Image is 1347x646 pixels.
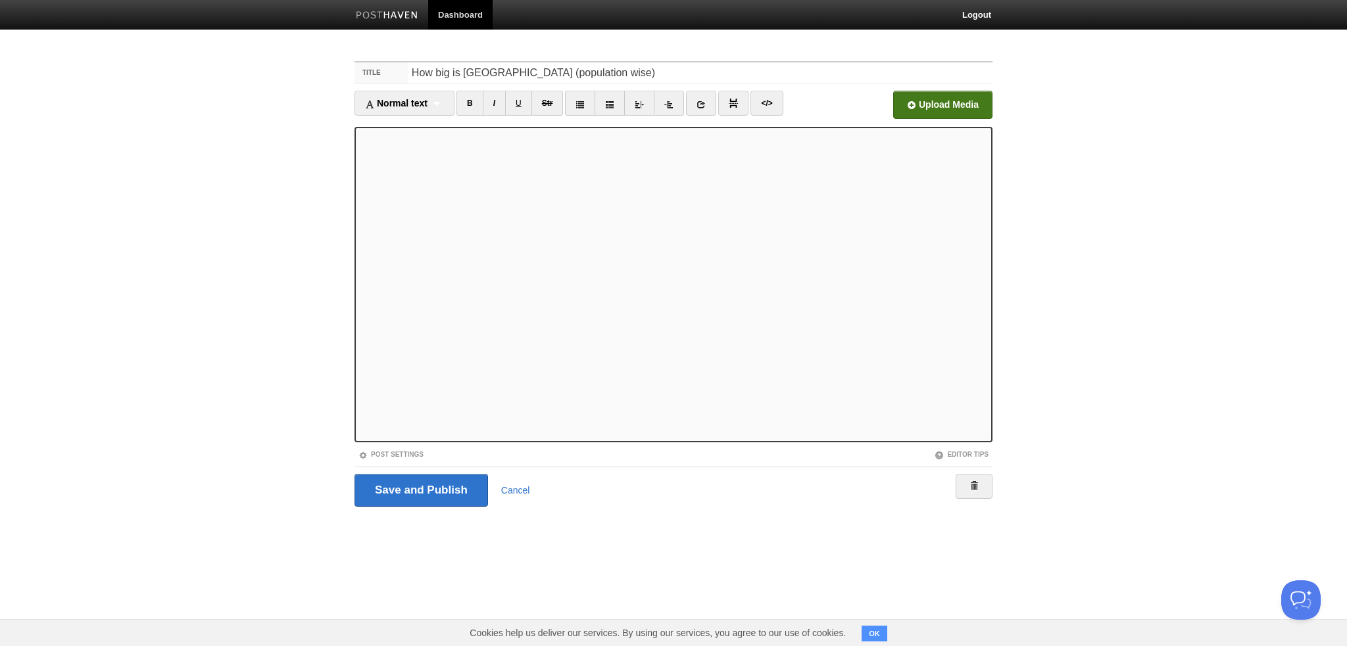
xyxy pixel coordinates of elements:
[729,99,738,108] img: pagebreak-icon.png
[358,451,424,458] a: Post Settings
[505,91,532,116] a: U
[483,91,506,116] a: I
[531,91,564,116] a: Str
[750,91,783,116] a: </>
[355,62,408,83] label: Title
[355,474,488,507] input: Save and Publish
[542,99,553,108] del: Str
[456,620,859,646] span: Cookies help us deliver our services. By using our services, you agree to our use of cookies.
[1281,580,1321,620] iframe: Help Scout Beacon - Open
[862,626,887,641] button: OK
[501,485,530,496] a: Cancel
[365,98,428,108] span: Normal text
[356,11,418,21] img: Posthaven-bar
[935,451,989,458] a: Editor Tips
[456,91,483,116] a: B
